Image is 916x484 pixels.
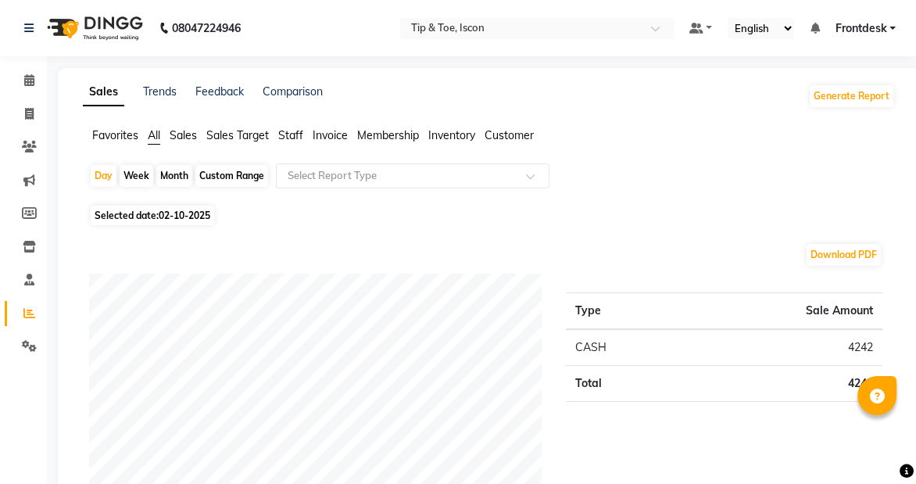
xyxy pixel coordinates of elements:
[428,128,475,142] span: Inventory
[156,165,192,187] div: Month
[682,329,882,366] td: 4242
[682,366,882,402] td: 4242
[148,128,160,142] span: All
[357,128,419,142] span: Membership
[195,165,268,187] div: Custom Range
[807,244,881,266] button: Download PDF
[143,84,177,99] a: Trends
[120,165,153,187] div: Week
[91,165,116,187] div: Day
[83,78,124,106] a: Sales
[682,293,882,330] th: Sale Amount
[40,6,147,50] img: logo
[206,128,269,142] span: Sales Target
[195,84,244,99] a: Feedback
[92,128,138,142] span: Favorites
[159,210,210,221] span: 02-10-2025
[566,293,682,330] th: Type
[313,128,348,142] span: Invoice
[91,206,214,225] span: Selected date:
[835,20,886,37] span: Frontdesk
[170,128,197,142] span: Sales
[810,85,893,107] button: Generate Report
[566,329,682,366] td: CASH
[566,366,682,402] td: Total
[263,84,323,99] a: Comparison
[278,128,303,142] span: Staff
[485,128,534,142] span: Customer
[172,6,241,50] b: 08047224946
